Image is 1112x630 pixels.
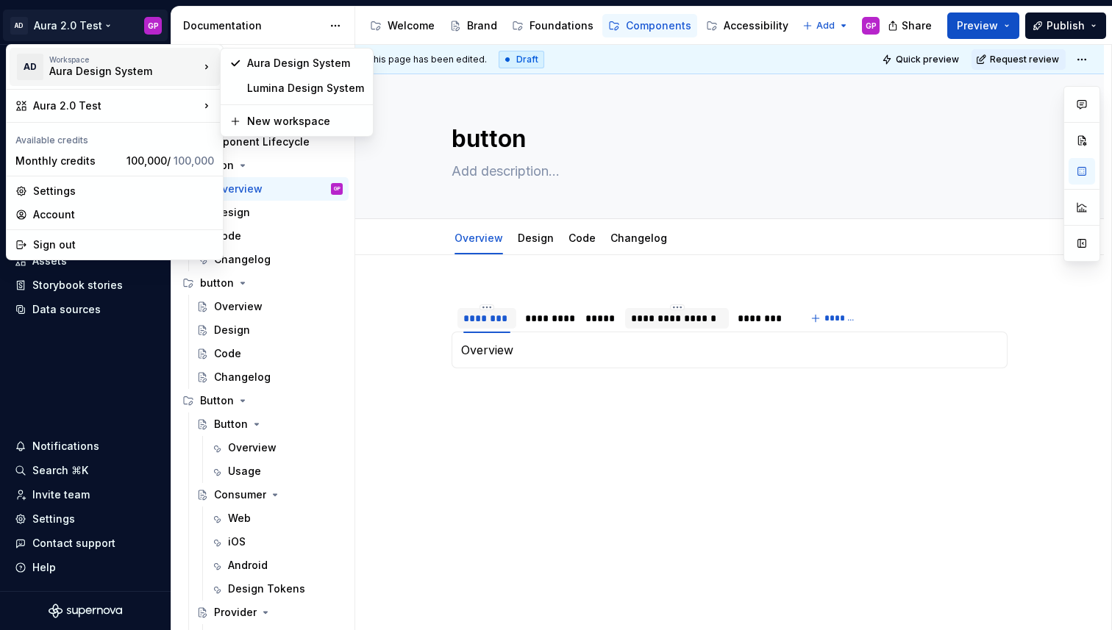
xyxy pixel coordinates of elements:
[247,56,364,71] div: Aura Design System
[10,126,220,149] div: Available credits
[15,154,121,168] div: Monthly credits
[49,64,174,79] div: Aura Design System
[49,55,199,64] div: Workspace
[126,154,214,167] span: 100,000 /
[33,99,199,113] div: Aura 2.0 Test
[247,81,364,96] div: Lumina Design System
[33,207,214,222] div: Account
[174,154,214,167] span: 100,000
[33,237,214,252] div: Sign out
[33,184,214,198] div: Settings
[247,114,364,129] div: New workspace
[17,54,43,80] div: AD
